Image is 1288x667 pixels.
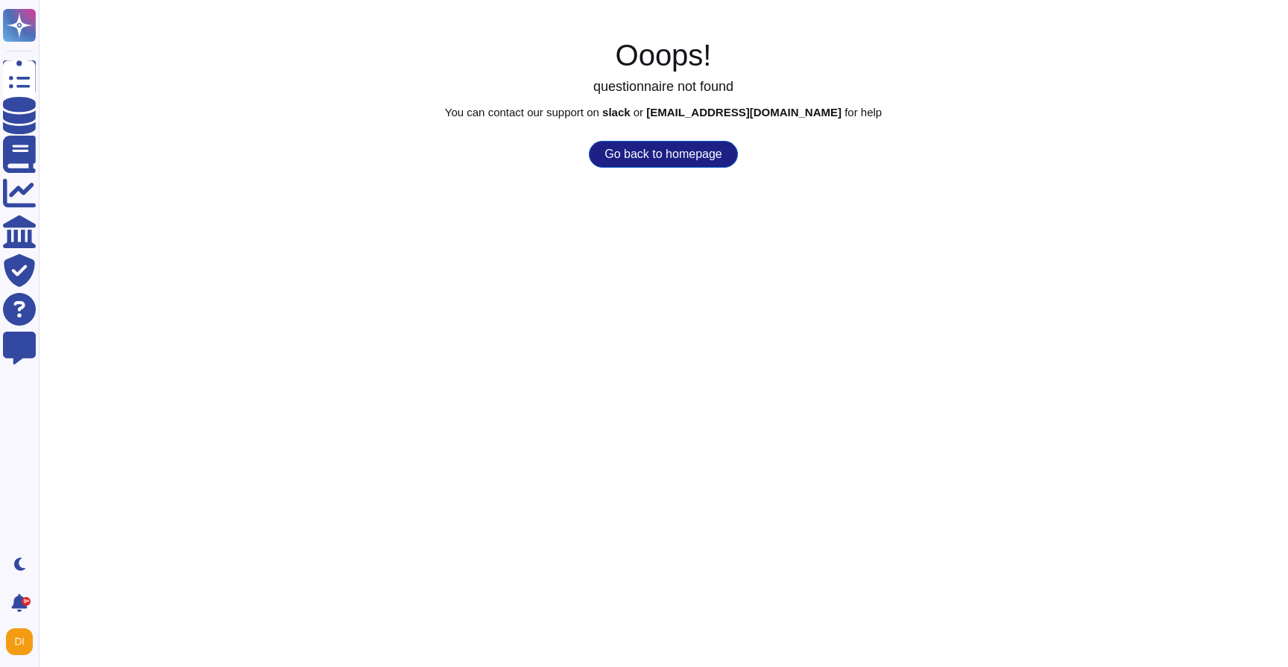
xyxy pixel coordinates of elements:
[6,628,33,655] img: user
[39,79,1288,95] h3: questionnaire not found
[602,106,631,118] b: slack
[39,37,1288,73] h1: Ooops!
[3,625,43,658] button: user
[22,597,31,606] div: 9+
[589,141,737,168] button: Go back to homepage
[646,106,842,118] b: [EMAIL_ADDRESS][DOMAIN_NAME]
[39,107,1288,118] p: You can contact our support on or for help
